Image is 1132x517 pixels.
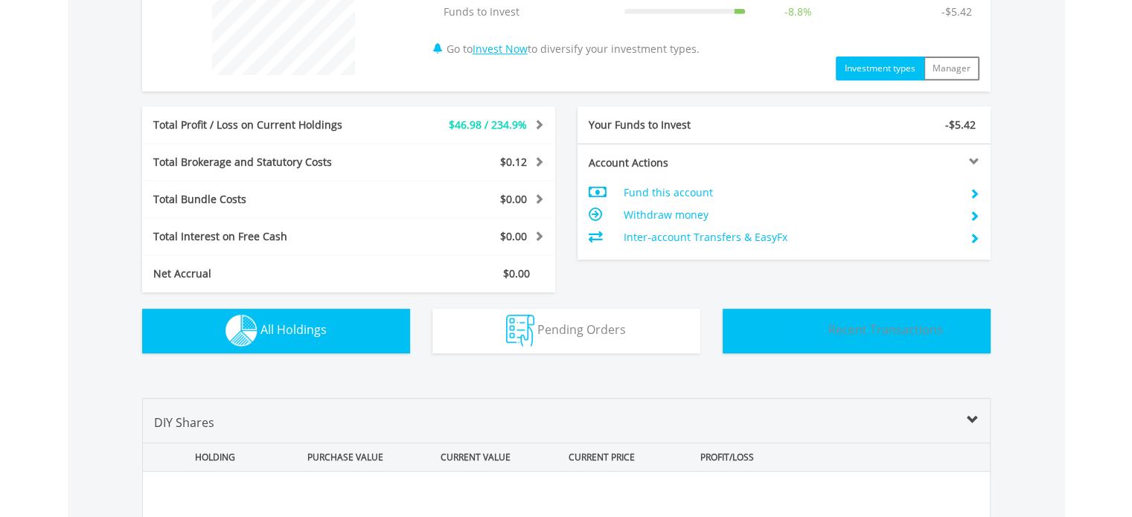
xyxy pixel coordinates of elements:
[449,118,527,132] span: $46.98 / 234.9%
[154,414,214,431] span: DIY Shares
[578,155,784,170] div: Account Actions
[623,182,957,204] td: Fund this account
[500,229,527,243] span: $0.00
[144,443,279,471] div: HOLDING
[142,192,383,207] div: Total Bundle Costs
[432,309,700,353] button: Pending Orders
[142,118,383,132] div: Total Profit / Loss on Current Holdings
[142,155,383,170] div: Total Brokerage and Statutory Costs
[500,155,527,169] span: $0.12
[506,315,534,347] img: pending_instructions-wht.png
[282,443,409,471] div: PURCHASE VALUE
[142,229,383,244] div: Total Interest on Free Cash
[828,321,943,338] span: Recent Transactions
[142,266,383,281] div: Net Accrual
[503,266,530,280] span: $0.00
[412,443,540,471] div: CURRENT VALUE
[260,321,327,338] span: All Holdings
[623,204,957,226] td: Withdraw money
[924,57,979,80] button: Manager
[226,315,258,347] img: holdings-wht.png
[664,443,791,471] div: PROFIT/LOSS
[473,42,528,56] a: Invest Now
[623,226,957,248] td: Inter-account Transfers & EasyFx
[578,118,784,132] div: Your Funds to Invest
[142,309,410,353] button: All Holdings
[537,321,626,338] span: Pending Orders
[945,118,976,132] span: -$5.42
[500,192,527,206] span: $0.00
[770,315,825,347] img: transactions-zar-wht.png
[836,57,924,80] button: Investment types
[723,309,991,353] button: Recent Transactions
[542,443,660,471] div: CURRENT PRICE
